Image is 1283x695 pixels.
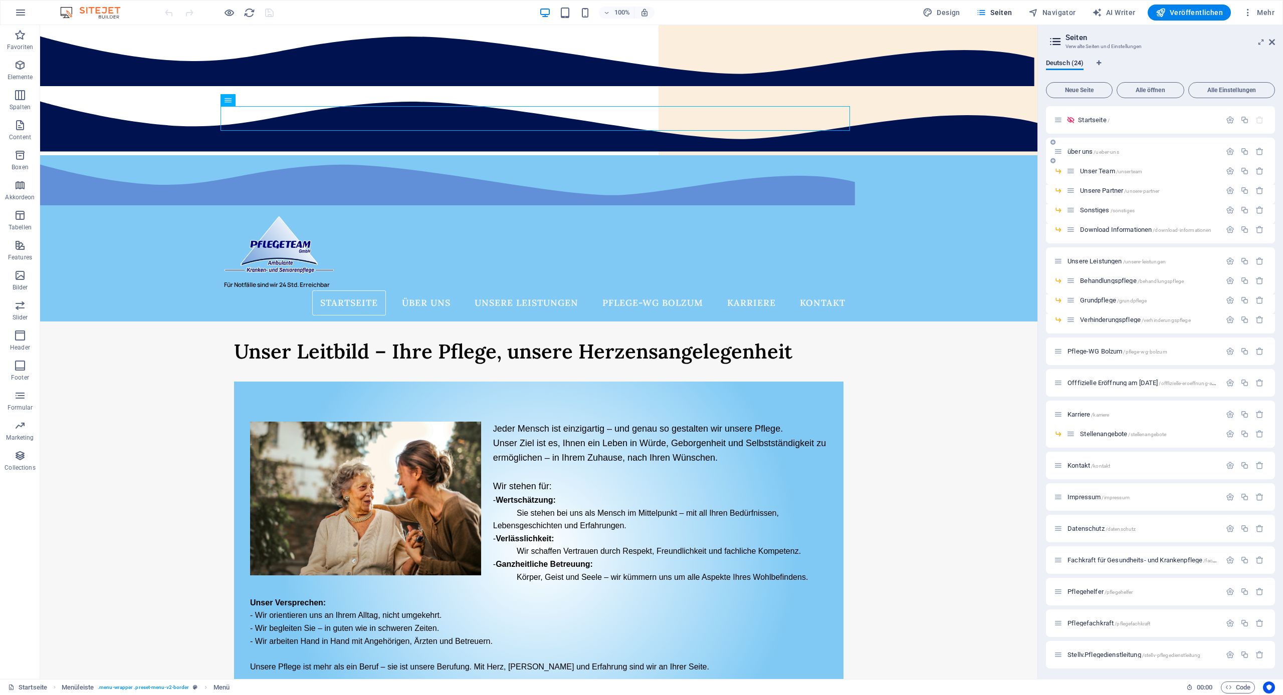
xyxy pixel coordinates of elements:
div: Entfernen [1255,410,1264,419]
div: Verhinderungspflege/verhinderungspflege [1077,316,1221,323]
div: Pflegefachkraft/pflegefachkraft [1064,620,1221,626]
div: Fachkraft für Gesundheits- und Krankenpflege/fachkraft-fuer-gesundheits-und-krankenpflege [1064,557,1221,563]
span: / [1108,118,1110,123]
div: Einstellungen [1226,167,1234,175]
button: Alle öffnen [1117,82,1184,98]
button: Usercentrics [1263,681,1275,693]
span: . menu-wrapper .preset-menu-v2-border [98,681,189,693]
span: /impressum [1102,495,1129,500]
a: Klick, um Auswahl aufzuheben. Doppelklick öffnet Seitenverwaltung [8,681,47,693]
div: Die Startseite kann nicht gelöscht werden [1255,116,1264,124]
p: Marketing [6,434,34,442]
span: Navigator [1028,8,1076,18]
p: Footer [11,374,29,382]
div: Duplizieren [1240,430,1249,438]
button: Klicke hier, um den Vorschau-Modus zu verlassen [223,7,235,19]
span: Klick zum Auswählen. Doppelklick zum Bearbeiten [213,681,230,693]
div: Pflegehelfer/pflegehelfer [1064,588,1221,595]
span: Seiten [976,8,1012,18]
span: Klick, um Seite zu öffnen [1067,462,1110,469]
div: Entfernen [1255,347,1264,356]
span: /unsere-partner [1124,188,1159,194]
div: Entfernen [1255,493,1264,501]
div: Duplizieren [1240,347,1249,356]
button: reload [243,7,255,19]
button: Seiten [972,5,1016,21]
div: Einstellungen [1226,276,1234,285]
div: Einstellungen [1226,556,1234,564]
div: Einstellungen [1226,116,1234,124]
div: Duplizieren [1240,315,1249,324]
div: Einstellungen [1226,379,1234,387]
div: Stellv.Pflegedienstleitung/stellv-pflegedienstleitung [1064,651,1221,658]
div: Einstellungen [1226,461,1234,470]
span: Klick, um Seite zu öffnen [1080,316,1190,323]
span: /grundpflege [1117,298,1147,303]
div: Entfernen [1255,461,1264,470]
div: Duplizieren [1240,619,1249,627]
i: Bei Größenänderung Zoomstufe automatisch an das gewählte Gerät anpassen. [640,8,649,17]
div: Einstellungen [1226,296,1234,304]
div: Behandlungspflege/behandlungspflege [1077,277,1221,284]
p: Elemente [8,73,33,81]
button: Mehr [1239,5,1278,21]
div: Entfernen [1255,186,1264,195]
span: Klick, um Seite zu öffnen [1080,206,1135,214]
p: Boxen [12,163,29,171]
div: Entfernen [1255,379,1264,387]
div: Design (Strg+Alt+Y) [919,5,964,21]
div: Stellenangebote/stellenangebote [1077,431,1221,437]
div: Duplizieren [1240,296,1249,304]
div: Duplizieren [1240,276,1249,285]
span: Klick, um Seite zu öffnen [1067,411,1109,418]
img: Editor Logo [58,7,133,19]
span: Klick, um Seite zu öffnen [1067,525,1136,532]
div: Einstellungen [1226,347,1234,356]
div: Einstellungen [1226,619,1234,627]
span: /stellv-pflegedienstleitung [1142,652,1201,658]
div: Einstellungen [1226,650,1234,659]
div: Einstellungen [1226,430,1234,438]
div: Duplizieren [1240,556,1249,564]
div: Einstellungen [1226,524,1234,533]
div: Duplizieren [1240,116,1249,124]
div: Entfernen [1255,276,1264,285]
span: Klick, um Seite zu öffnen [1067,651,1200,658]
span: /sonstiges [1111,208,1135,213]
div: Datenschutz/datenschutz [1064,525,1221,532]
div: Einstellungen [1226,315,1234,324]
div: Duplizieren [1240,587,1249,596]
div: Entfernen [1255,206,1264,214]
div: Entfernen [1255,225,1264,234]
button: Navigator [1024,5,1080,21]
span: Klick, um Seite zu öffnen [1067,619,1150,627]
span: /karriere [1091,412,1109,418]
span: Klick, um Seite zu öffnen [1080,226,1211,233]
i: Seite neu laden [244,7,255,19]
span: /kontakt [1091,463,1110,469]
span: : [1204,683,1205,691]
div: Grundpflege/grundpflege [1077,297,1221,303]
span: Klick, um Seite zu öffnen [1067,257,1166,265]
span: /download-informationen [1153,227,1211,233]
span: Klick, um Seite zu öffnen [1067,347,1167,355]
div: Duplizieren [1240,167,1249,175]
p: Header [10,343,30,352]
div: Entfernen [1255,296,1264,304]
span: Alle öffnen [1121,87,1180,93]
div: Duplizieren [1240,225,1249,234]
button: AI Writer [1088,5,1140,21]
div: Sonstiges/sonstiges [1077,207,1221,213]
div: Entfernen [1255,315,1264,324]
div: Duplizieren [1240,257,1249,265]
span: Neue Seite [1050,87,1108,93]
div: Duplizieren [1240,493,1249,501]
div: Offfizielle Eröffnung am [DATE]/offfizielle-eroeffnung-am-10-09-2021 [1064,380,1221,386]
span: Code [1225,681,1250,693]
div: Impressum/impressum [1064,494,1221,500]
span: /unserteam [1116,169,1142,174]
i: Dieses Element ist ein anpassbares Preset [193,684,197,690]
div: Duplizieren [1240,206,1249,214]
div: Einstellungen [1226,206,1234,214]
div: Einstellungen [1226,225,1234,234]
